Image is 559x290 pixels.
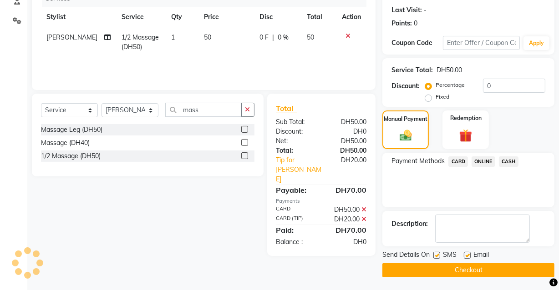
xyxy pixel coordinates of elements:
span: 0 % [278,33,289,42]
div: Discount: [391,81,420,91]
span: 0 F [259,33,269,42]
span: 50 [204,33,211,41]
th: Price [198,7,254,27]
div: Description: [391,219,428,229]
div: DH50.00 [437,65,462,75]
label: Redemption [450,114,482,122]
button: Apply [523,36,549,50]
div: DH0 [321,127,373,136]
a: Tip for [PERSON_NAME] [269,155,330,184]
span: | [272,33,274,42]
div: DH50.00 [321,205,373,215]
div: 1/2 Massage (DH50) [41,151,101,161]
div: DH50.00 [321,117,373,127]
span: [PERSON_NAME] [46,33,97,41]
span: Payment Methods [391,156,445,166]
div: DH0 [321,237,373,247]
span: ONLINE [472,156,495,167]
div: Payable: [269,185,321,195]
input: Search or Scan [165,103,242,117]
img: _gift.svg [455,128,476,144]
div: Massage (DH40) [41,138,90,148]
div: Massage Leg (DH50) [41,125,102,135]
th: Total [301,7,336,27]
div: Paid: [269,225,321,235]
div: 0 [414,19,417,28]
span: CASH [499,156,518,167]
th: Disc [254,7,301,27]
span: 50 [307,33,314,41]
input: Enter Offer / Coupon Code [443,36,520,50]
div: DH20.00 [330,155,373,184]
div: Last Visit: [391,5,422,15]
label: Percentage [436,81,465,89]
span: 1 [171,33,175,41]
div: Balance : [269,237,321,247]
div: Service Total: [391,65,433,75]
div: DH50.00 [321,136,373,146]
span: Send Details On [382,250,430,261]
div: Total: [269,146,321,155]
span: SMS [443,250,457,261]
div: CARD (TIP) [269,215,321,224]
div: Net: [269,136,321,146]
div: DH20.00 [321,215,373,224]
img: _cash.svg [396,129,416,143]
label: Fixed [436,93,449,101]
th: Stylist [41,7,116,27]
label: Manual Payment [384,115,427,123]
div: CARD [269,205,321,215]
span: Total [276,104,297,113]
th: Action [336,7,366,27]
button: Checkout [382,263,554,277]
div: DH70.00 [321,185,373,195]
span: 1/2 Massage (DH50) [122,33,159,51]
div: - [424,5,427,15]
span: Email [473,250,489,261]
div: Payments [276,197,367,205]
th: Service [116,7,165,27]
div: DH70.00 [321,225,373,235]
div: DH50.00 [321,146,373,155]
div: Sub Total: [269,117,321,127]
div: Discount: [269,127,321,136]
div: Points: [391,19,412,28]
div: Coupon Code [391,38,443,48]
th: Qty [166,7,198,27]
span: CARD [448,156,468,167]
